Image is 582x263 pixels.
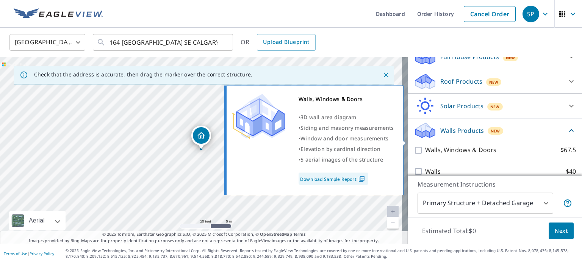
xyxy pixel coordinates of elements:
span: Upload Blueprint [263,37,309,47]
button: Next [549,223,574,240]
a: Current Level 20, Zoom Out [387,217,399,229]
div: • [299,123,394,133]
div: SP [523,6,539,22]
p: © 2025 Eagle View Technologies, Inc. and Pictometry International Corp. All Rights Reserved. Repo... [66,248,578,259]
span: New [506,54,515,61]
div: Aerial [27,211,47,230]
span: New [490,104,500,110]
p: Measurement Instructions [418,180,572,189]
div: Dropped pin, building 1, Residential property, 164 MIDPARK GDNS SE CALGARY AB T2X1N7 [191,126,211,149]
span: © 2025 TomTom, Earthstar Geographics SIO, © 2025 Microsoft Corporation, © [102,231,306,238]
p: $40 [566,167,576,176]
div: Walls, Windows & Doors [299,94,394,104]
a: Current Level 20, Zoom In Disabled [387,206,399,217]
img: Pdf Icon [357,176,367,182]
a: Privacy Policy [30,251,54,256]
input: Search by address or latitude-longitude [110,32,217,53]
div: • [299,154,394,165]
span: Your report will include the primary structure and a detached garage if one exists. [563,199,572,208]
p: Roof Products [440,77,482,86]
div: • [299,133,394,144]
p: $67.5 [560,145,576,155]
a: Terms of Use [4,251,27,256]
p: Walls, Windows & Doors [425,145,496,155]
div: OR [241,34,316,51]
p: Estimated Total: $0 [416,223,482,239]
p: Walls [425,167,441,176]
a: Download Sample Report [299,173,368,185]
img: Premium [232,94,285,139]
p: Walls Products [440,126,484,135]
p: Solar Products [440,101,483,110]
a: Upload Blueprint [257,34,315,51]
span: Next [555,226,568,236]
span: New [489,79,499,85]
div: Solar ProductsNew [414,97,576,115]
p: Check that the address is accurate, then drag the marker over the correct structure. [34,71,252,78]
p: | [4,251,54,256]
span: 3D wall area diagram [300,114,356,121]
img: EV Logo [14,8,103,20]
div: Primary Structure + Detached Garage [418,193,553,214]
span: 5 aerial images of the structure [300,156,383,163]
a: Cancel Order [464,6,516,22]
div: • [299,112,394,123]
div: Aerial [9,211,66,230]
a: Terms [293,231,306,237]
a: OpenStreetMap [260,231,292,237]
div: • [299,144,394,154]
span: Window and door measurements [300,135,388,142]
button: Close [381,70,391,80]
div: Roof ProductsNew [414,72,576,90]
div: Walls ProductsNew [414,121,576,139]
span: Elevation by cardinal direction [300,145,380,153]
span: New [491,128,500,134]
div: [GEOGRAPHIC_DATA] [9,32,85,53]
span: Siding and masonry measurements [300,124,394,131]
